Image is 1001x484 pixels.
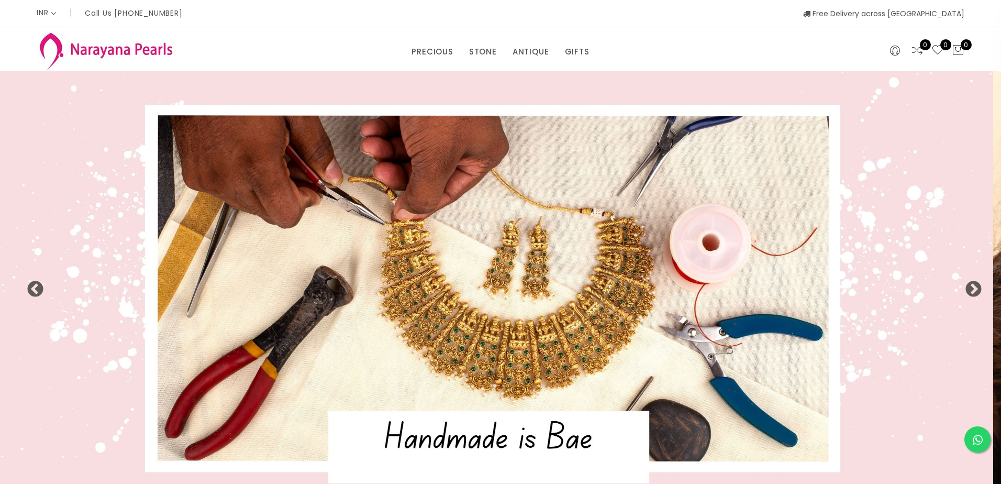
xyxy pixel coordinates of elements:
button: Previous [26,281,37,291]
p: Call Us [PHONE_NUMBER] [85,9,183,17]
button: 0 [952,44,964,58]
button: Next [964,281,975,291]
span: 0 [940,39,951,50]
a: PRECIOUS [411,44,453,60]
span: 0 [920,39,931,50]
a: 0 [911,44,924,58]
span: 0 [961,39,972,50]
a: ANTIQUE [513,44,549,60]
span: Free Delivery across [GEOGRAPHIC_DATA] [803,8,964,19]
a: GIFTS [565,44,590,60]
a: STONE [469,44,497,60]
a: 0 [931,44,944,58]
